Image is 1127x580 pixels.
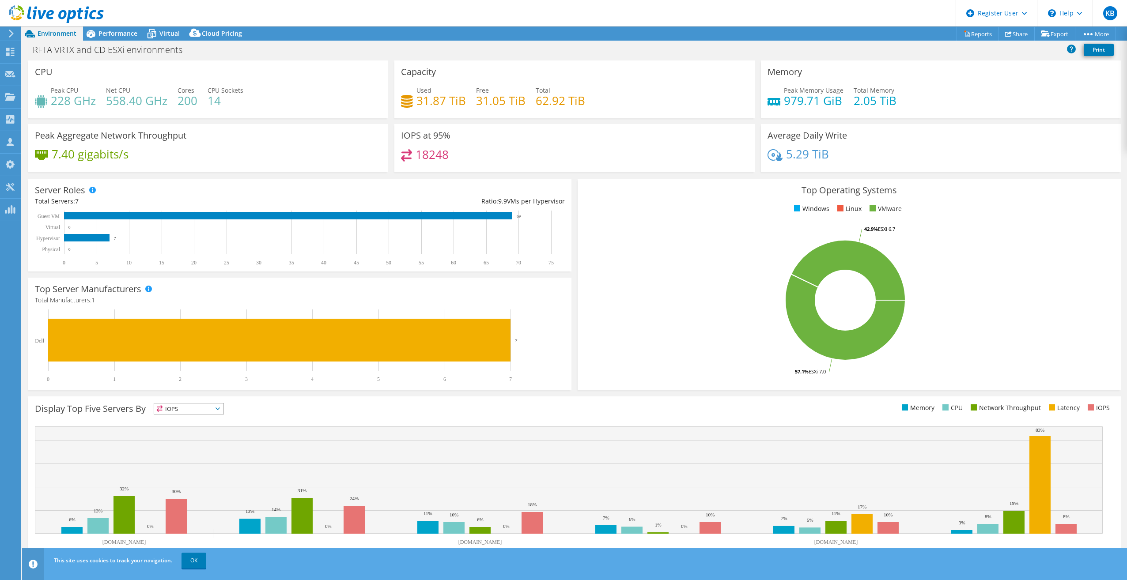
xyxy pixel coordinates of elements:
span: Performance [98,29,137,38]
span: This site uses cookies to track your navigation. [54,557,172,564]
text: 24% [350,496,359,501]
text: 6 [443,376,446,382]
text: 7 [509,376,512,382]
text: 7 [114,236,116,241]
text: 0 [68,225,71,230]
tspan: 57.1% [795,368,809,375]
h4: 31.87 TiB [416,96,466,105]
text: 31% [298,488,306,493]
text: 10 [126,260,132,266]
h4: 558.40 GHz [106,96,167,105]
text: 7 [515,338,518,343]
li: VMware [867,204,902,214]
h3: Top Server Manufacturers [35,284,141,294]
text: 55 [419,260,424,266]
svg: \n [1048,9,1056,17]
text: 0 [63,260,65,266]
span: Peak CPU [51,86,78,94]
text: Guest VM [38,213,60,219]
text: 0 [68,247,71,252]
span: Peak Memory Usage [784,86,843,94]
text: 75 [548,260,554,266]
h3: Average Daily Write [768,131,847,140]
span: Environment [38,29,76,38]
h3: Peak Aggregate Network Throughput [35,131,186,140]
text: 0% [325,524,332,529]
text: 50 [386,260,391,266]
text: 8% [985,514,991,519]
span: KB [1103,6,1117,20]
text: Dell [35,338,44,344]
text: 19% [1010,501,1018,506]
h4: 7.40 gigabits/s [52,149,129,159]
text: 6% [477,517,484,522]
text: 7% [603,515,609,520]
h4: Total Manufacturers: [35,295,565,305]
text: 11% [424,511,432,516]
text: 7% [781,516,787,521]
span: CPU Sockets [208,86,243,94]
span: Cloud Pricing [202,29,242,38]
h4: 228 GHz [51,96,96,105]
tspan: ESXi 6.7 [878,226,895,232]
tspan: 42.9% [864,226,878,232]
h4: 2.05 TiB [854,96,896,105]
span: Free [476,86,489,94]
span: Net CPU [106,86,130,94]
text: 30 [256,260,261,266]
text: 65 [484,260,489,266]
text: Hypervisor [36,235,60,241]
text: 10% [706,512,715,517]
span: IOPS [154,403,223,414]
span: Total [536,86,550,94]
h4: 200 [178,96,197,105]
h4: 62.92 TiB [536,96,585,105]
a: More [1075,27,1116,41]
text: 40 [321,260,326,266]
text: 20 [191,260,197,266]
text: 11% [832,511,840,516]
span: 9.9 [498,197,507,205]
text: [DOMAIN_NAME] [814,539,858,545]
li: Network Throughput [968,403,1041,413]
span: Total Memory [854,86,894,94]
a: OK [182,553,206,569]
text: 3% [959,520,965,525]
tspan: ESXi 7.0 [809,368,826,375]
text: 70 [516,260,521,266]
h4: 18248 [416,150,449,159]
h4: 5.29 TiB [786,149,829,159]
text: 83% [1036,427,1044,433]
h3: Top Operating Systems [584,185,1114,195]
h3: Server Roles [35,185,85,195]
text: 0% [681,524,688,529]
text: 6% [69,517,76,522]
text: 35 [289,260,294,266]
h3: Memory [768,67,802,77]
text: 4 [311,376,314,382]
text: 10% [884,512,893,517]
span: Virtual [159,29,180,38]
text: 8% [1063,514,1070,519]
text: 30% [172,489,181,494]
h4: 14 [208,96,243,105]
text: 0 [47,376,49,382]
text: 1% [655,522,662,527]
span: 1 [91,296,95,304]
text: 5% [807,517,813,523]
text: Physical [42,246,60,252]
text: 14% [272,507,280,512]
div: Ratio: VMs per Hypervisor [300,196,565,206]
text: 69 [517,214,521,218]
text: 25 [224,260,229,266]
a: Export [1034,27,1075,41]
text: 5 [377,376,380,382]
text: 6% [629,516,635,522]
text: 3 [245,376,248,382]
span: 7 [75,197,79,205]
h3: Capacity [401,67,436,77]
li: Latency [1047,403,1080,413]
a: Reports [957,27,999,41]
span: Cores [178,86,194,94]
span: Used [416,86,431,94]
